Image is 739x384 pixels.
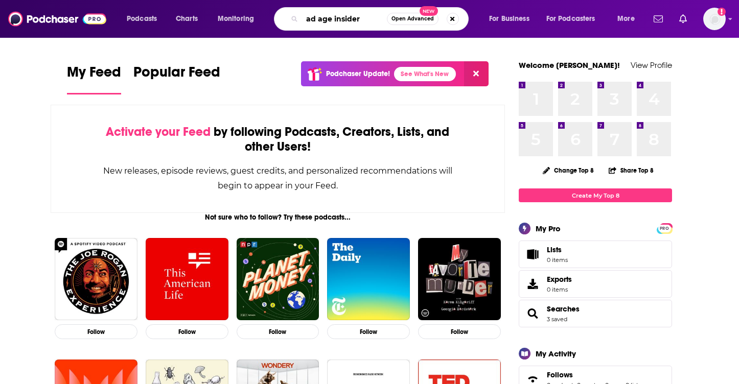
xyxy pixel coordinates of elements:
span: Activate your Feed [106,124,211,139]
span: My Feed [67,63,121,87]
span: Popular Feed [133,63,220,87]
a: Searches [547,304,580,314]
span: Open Advanced [391,16,434,21]
img: Podchaser - Follow, Share and Rate Podcasts [8,9,106,29]
div: My Activity [536,349,576,358]
span: Exports [547,275,572,284]
span: Charts [176,12,198,26]
button: open menu [540,11,610,27]
span: Lists [547,245,568,254]
span: For Podcasters [546,12,595,26]
div: New releases, episode reviews, guest credits, and personalized recommendations will begin to appe... [102,163,453,193]
a: Searches [522,306,543,321]
svg: Add a profile image [718,8,726,16]
a: View Profile [631,60,672,70]
button: Follow [146,324,228,339]
button: open menu [211,11,267,27]
button: Follow [237,324,319,339]
button: Show profile menu [703,8,726,30]
span: Podcasts [127,12,157,26]
img: Planet Money [237,238,319,321]
a: Popular Feed [133,63,220,94]
a: My Feed [67,63,121,94]
span: For Business [489,12,529,26]
span: Logged in as maryalyson [703,8,726,30]
a: Create My Top 8 [519,188,672,202]
button: Follow [418,324,501,339]
a: Exports [519,270,672,298]
span: Searches [519,300,672,327]
a: Lists [519,241,672,268]
span: 0 items [547,286,572,293]
a: See What's New [394,67,456,81]
button: Share Top 8 [608,160,654,180]
button: Follow [327,324,410,339]
a: Show notifications dropdown [650,10,667,28]
div: by following Podcasts, Creators, Lists, and other Users! [102,125,453,154]
button: open menu [120,11,170,27]
button: open menu [610,11,648,27]
input: Search podcasts, credits, & more... [302,11,387,27]
span: Follows [547,370,573,379]
span: New [420,6,438,16]
a: 3 saved [547,316,567,323]
button: open menu [482,11,542,27]
div: My Pro [536,224,561,233]
span: Lists [522,247,543,261]
img: My Favorite Murder with Karen Kilgariff and Georgia Hardstark [418,238,501,321]
img: The Joe Rogan Experience [55,238,137,321]
span: Exports [522,277,543,291]
img: User Profile [703,8,726,30]
button: Follow [55,324,137,339]
button: Open AdvancedNew [387,13,438,25]
a: Welcome [PERSON_NAME]! [519,60,620,70]
div: Not sure who to follow? Try these podcasts... [51,213,505,222]
a: PRO [658,224,671,232]
a: Show notifications dropdown [675,10,691,28]
span: PRO [658,225,671,232]
img: The Daily [327,238,410,321]
button: Change Top 8 [537,164,600,177]
a: Charts [169,11,204,27]
a: Follows [547,370,641,379]
span: 0 items [547,256,568,263]
div: Search podcasts, credits, & more... [284,7,478,31]
p: Podchaser Update! [326,69,390,78]
span: Monitoring [218,12,254,26]
span: Lists [547,245,562,254]
img: This American Life [146,238,228,321]
span: More [617,12,635,26]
